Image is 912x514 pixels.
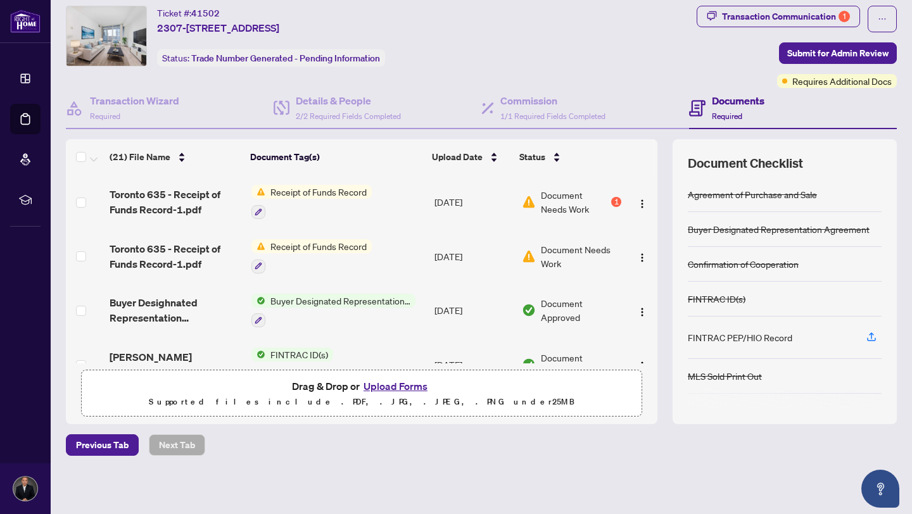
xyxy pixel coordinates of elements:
[514,139,623,175] th: Status
[688,154,803,172] span: Document Checklist
[265,185,372,199] span: Receipt of Funds Record
[779,42,897,64] button: Submit for Admin Review
[712,93,764,108] h4: Documents
[688,257,799,271] div: Confirmation of Cooperation
[90,93,179,108] h4: Transaction Wizard
[245,139,427,175] th: Document Tag(s)
[66,434,139,456] button: Previous Tab
[360,378,431,394] button: Upload Forms
[632,192,652,212] button: Logo
[251,185,265,199] img: Status Icon
[157,20,279,35] span: 2307-[STREET_ADDRESS]
[157,6,220,20] div: Ticket #:
[632,354,652,375] button: Logo
[429,229,517,284] td: [DATE]
[251,239,372,273] button: Status IconReceipt of Funds Record
[13,477,37,501] img: Profile Icon
[541,296,621,324] span: Document Approved
[191,8,220,19] span: 41502
[104,139,245,175] th: (21) File Name
[688,187,817,201] div: Agreement of Purchase and Sale
[637,199,647,209] img: Logo
[429,175,517,229] td: [DATE]
[722,6,850,27] div: Transaction Communication
[522,358,536,372] img: Document Status
[110,349,241,380] span: [PERSON_NAME] INDIVIDUAL IDENTIFICATION INFORMATION RECORD.pdf
[251,294,415,328] button: Status IconBuyer Designated Representation Agreement
[787,43,889,63] span: Submit for Admin Review
[89,394,634,410] p: Supported files include .PDF, .JPG, .JPEG, .PNG under 25 MB
[296,111,401,121] span: 2/2 Required Fields Completed
[697,6,860,27] button: Transaction Communication1
[429,284,517,338] td: [DATE]
[110,295,241,325] span: Buyer Desighnated Representation Agreement.pdf
[541,188,609,216] span: Document Needs Work
[637,253,647,263] img: Logo
[66,6,146,66] img: IMG-C12170239_1.jpg
[688,369,762,383] div: MLS Sold Print Out
[292,378,431,394] span: Drag & Drop or
[522,249,536,263] img: Document Status
[839,11,850,22] div: 1
[76,435,129,455] span: Previous Tab
[251,294,265,308] img: Status Icon
[611,197,621,207] div: 1
[712,111,742,121] span: Required
[110,150,170,164] span: (21) File Name
[90,111,120,121] span: Required
[296,93,401,108] h4: Details & People
[522,195,536,209] img: Document Status
[541,351,621,379] span: Document Approved
[688,330,792,344] div: FINTRAC PEP/HIO Record
[637,361,647,371] img: Logo
[251,185,372,219] button: Status IconReceipt of Funds Record
[688,292,745,306] div: FINTRAC ID(s)
[432,150,483,164] span: Upload Date
[688,222,870,236] div: Buyer Designated Representation Agreement
[265,294,415,308] span: Buyer Designated Representation Agreement
[251,239,265,253] img: Status Icon
[251,348,265,361] img: Status Icon
[110,241,241,272] span: Toronto 635 - Receipt of Funds Record-1.pdf
[878,15,887,23] span: ellipsis
[265,348,333,361] span: FINTRAC ID(s)
[157,49,385,66] div: Status:
[637,307,647,317] img: Logo
[519,150,545,164] span: Status
[149,434,205,456] button: Next Tab
[110,187,241,217] span: Toronto 635 - Receipt of Funds Record-1.pdf
[429,337,517,392] td: [DATE]
[541,242,621,270] span: Document Needs Work
[191,53,380,64] span: Trade Number Generated - Pending Information
[632,246,652,266] button: Logo
[251,348,333,382] button: Status IconFINTRAC ID(s)
[522,303,536,317] img: Document Status
[792,74,892,88] span: Requires Additional Docs
[861,470,899,508] button: Open asap
[500,93,605,108] h4: Commission
[632,300,652,320] button: Logo
[265,239,372,253] span: Receipt of Funds Record
[10,9,41,33] img: logo
[500,111,605,121] span: 1/1 Required Fields Completed
[427,139,514,175] th: Upload Date
[82,370,642,417] span: Drag & Drop orUpload FormsSupported files include .PDF, .JPG, .JPEG, .PNG under25MB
